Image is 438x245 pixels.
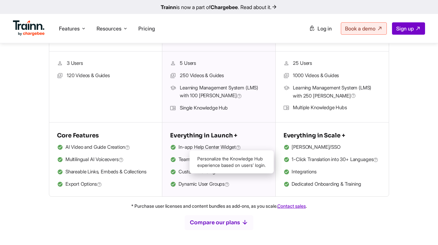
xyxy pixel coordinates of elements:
[170,156,267,164] li: Team Collaboration
[179,180,230,189] span: Dynamic User Groups
[59,25,80,32] span: Features
[283,168,381,176] li: Integrations
[396,25,414,32] span: Sign up
[283,59,381,68] li: 25 Users
[57,130,154,141] h5: Core Features
[317,25,332,32] span: Log in
[138,25,155,32] a: Pricing
[283,143,381,152] li: [PERSON_NAME]/SSO
[13,20,45,36] img: Trainn Logo
[180,84,267,100] span: Learning Management System (LMS) with 100 [PERSON_NAME]
[283,180,381,189] li: Dedicated Onboarding & Training
[97,25,121,32] span: Resources
[179,143,241,152] span: In-app Help Center Widget
[57,168,154,176] li: Shareable Links, Embeds & Collections
[65,143,130,152] span: AI Video and Guide Creation
[65,180,102,189] span: Export Options
[283,72,381,80] li: 1000 Videos & Guides
[57,59,154,68] li: 3 Users
[293,84,381,100] span: Learning Management System (LMS) with 250 [PERSON_NAME]
[305,23,336,34] a: Log in
[170,104,267,112] li: Single Knowledge Hub
[283,130,381,141] h5: Everything in Scale +
[406,214,438,245] iframe: Chat Widget
[170,72,267,80] li: 250 Videos & Guides
[57,72,154,80] li: 120 Videos & Guides
[341,22,387,35] a: Book a demo
[211,4,238,10] b: Chargebee
[345,25,375,32] span: Book a demo
[392,22,425,35] a: Sign up
[170,130,267,141] h5: Everything in Launch +
[170,168,267,176] li: Custom Branding
[65,156,124,164] span: Multilingual AI Voiceovers
[170,59,267,68] li: 5 Users
[161,4,176,10] b: Trainn
[184,215,254,230] button: Compare our plans
[277,203,306,209] a: Contact sales
[292,156,378,164] span: 1-Click Translation into 30+ Languages
[283,104,381,112] li: Multiple Knowledge Hubs
[39,202,399,210] p: * Purchase user licenses and content bundles as add-ons, as you scale. .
